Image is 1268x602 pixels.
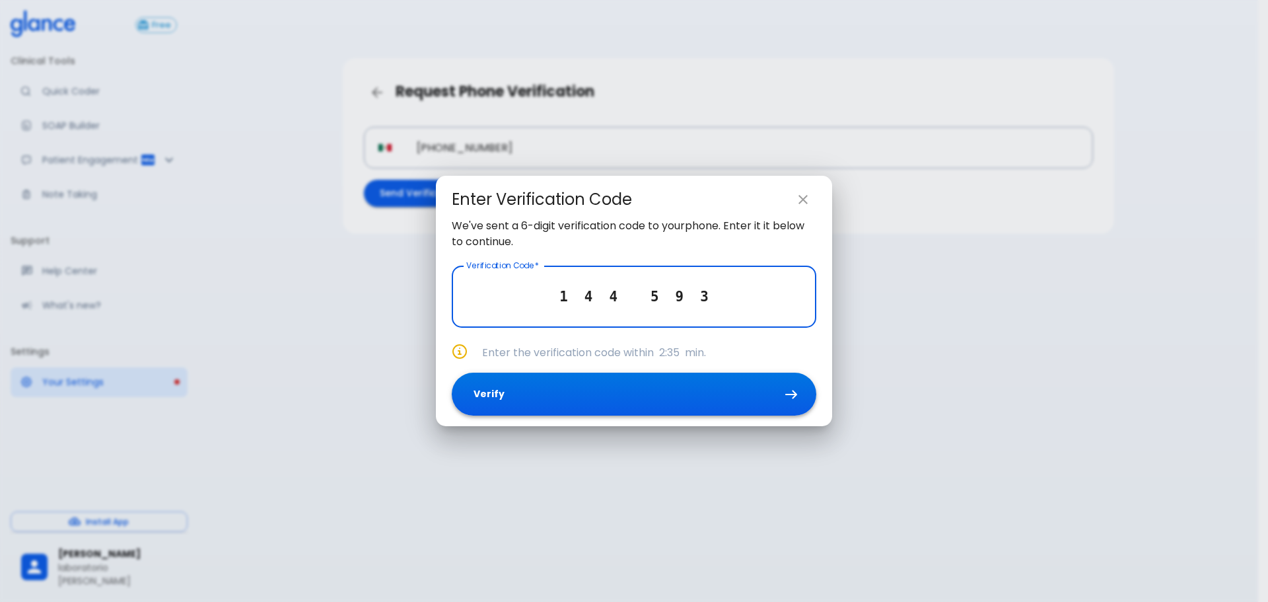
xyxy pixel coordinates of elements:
[659,345,680,360] span: 2:35
[452,189,632,210] div: Enter Verification Code
[790,186,816,213] button: close
[452,218,816,250] p: We've sent a 6-digit verification code to your phone . Enter it it below to continue.
[452,373,816,416] button: Verify
[482,345,816,361] p: Enter the verification code within min.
